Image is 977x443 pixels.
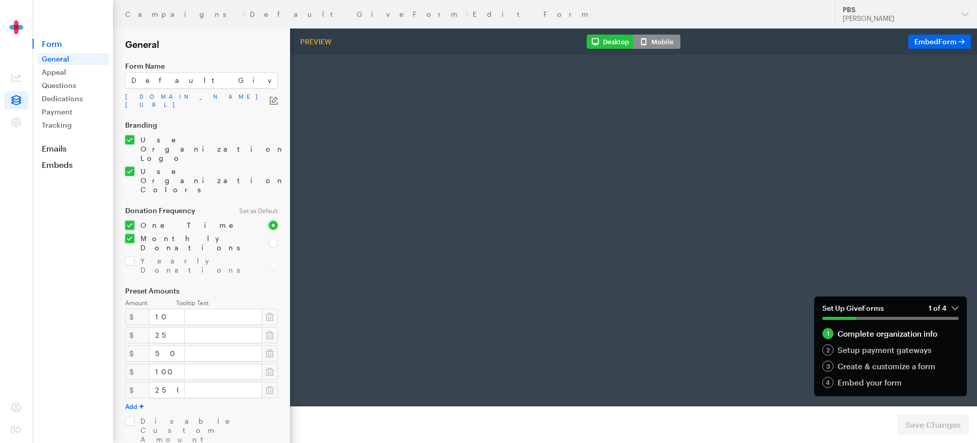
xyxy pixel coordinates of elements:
[822,377,959,388] a: 4 Embed your form
[822,344,834,356] div: 2
[822,328,959,339] div: Complete organization info
[843,14,953,23] div: [PERSON_NAME]
[929,304,959,313] em: 1 of 4
[125,382,150,398] div: $
[33,39,113,49] span: Form
[125,309,150,325] div: $
[822,377,834,388] div: 4
[125,10,238,18] a: Campaigns
[938,37,957,46] span: Form
[125,327,150,343] div: $
[233,206,284,215] div: Set as Default
[822,328,959,339] a: 1 Complete organization info
[822,361,834,372] div: 3
[296,37,335,46] div: Preview
[908,35,971,49] a: EmbedForm
[125,345,150,362] div: $
[822,361,959,372] div: Create & customize a form
[125,364,150,380] div: $
[38,93,109,105] a: Dedications
[176,299,278,307] label: Tooltip Text
[125,299,176,307] label: Amount
[125,206,227,215] label: Donation Frequency
[134,167,278,194] label: Use Organization Colors
[38,79,109,92] a: Questions
[843,6,953,14] div: PBS
[125,62,278,70] label: Form Name
[125,287,278,295] label: Preset Amounts
[33,160,113,170] a: Embeds
[822,344,959,356] a: 2 Setup payment gateways
[125,39,278,50] h2: General
[134,135,278,163] label: Use Organization Logo
[38,106,109,118] a: Payment
[38,119,109,131] a: Tracking
[38,53,109,65] a: General
[634,35,680,49] button: Mobile
[822,344,959,356] div: Setup payment gateways
[822,361,959,372] a: 3 Create & customize a form
[125,93,270,109] a: [DOMAIN_NAME][URL]
[125,402,143,410] button: Add
[822,328,834,339] div: 1
[822,377,959,388] div: Embed your form
[33,143,113,154] a: Emails
[814,297,967,328] button: Set Up GiveForms1 of 4
[125,121,278,129] label: Branding
[250,10,461,18] a: Default GiveForm
[38,66,109,78] a: Appeal
[914,37,957,46] span: Embed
